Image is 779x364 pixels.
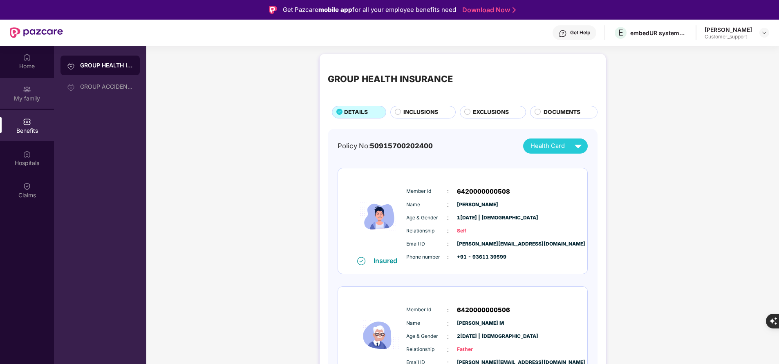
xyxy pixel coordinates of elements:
div: Get Help [570,29,590,36]
span: : [447,239,449,248]
div: Customer_support [705,33,752,40]
span: [PERSON_NAME] [457,201,498,209]
span: +91 - 93611 39599 [457,253,498,261]
span: 6420000000508 [457,187,510,197]
span: Relationship [406,227,447,235]
span: : [447,187,449,196]
div: Policy No: [338,141,433,151]
div: Insured [374,257,402,265]
img: Logo [269,6,277,14]
span: INCLUSIONS [403,108,438,116]
span: : [447,200,449,209]
img: svg+xml;base64,PHN2ZyB3aWR0aD0iMjAiIGhlaWdodD0iMjAiIHZpZXdCb3g9IjAgMCAyMCAyMCIgZmlsbD0ibm9uZSIgeG... [67,83,75,91]
span: E [618,28,623,38]
span: DETAILS [344,108,368,116]
span: : [447,226,449,235]
span: 50915700202400 [370,142,433,150]
span: Name [406,319,447,327]
span: : [447,345,449,354]
span: Age & Gender [406,333,447,340]
span: 1[DATE] | [DEMOGRAPHIC_DATA] [457,214,498,222]
img: svg+xml;base64,PHN2ZyBpZD0iRHJvcGRvd24tMzJ4MzIiIHhtbG5zPSJodHRwOi8vd3d3LnczLm9yZy8yMDAwL3N2ZyIgd2... [761,29,768,36]
div: GROUP HEALTH INSURANCE [80,61,133,69]
span: Member Id [406,306,447,314]
div: GROUP ACCIDENTAL INSURANCE [80,83,133,90]
div: Get Pazcare for all your employee benefits need [283,5,456,15]
span: Father [457,346,498,353]
strong: mobile app [318,6,352,13]
span: : [447,252,449,261]
img: Stroke [513,6,516,14]
img: svg+xml;base64,PHN2ZyB3aWR0aD0iMjAiIGhlaWdodD0iMjAiIHZpZXdCb3g9IjAgMCAyMCAyMCIgZmlsbD0ibm9uZSIgeG... [23,85,31,94]
img: svg+xml;base64,PHN2ZyBpZD0iQmVuZWZpdHMiIHhtbG5zPSJodHRwOi8vd3d3LnczLm9yZy8yMDAwL3N2ZyIgd2lkdGg9Ij... [23,118,31,126]
img: svg+xml;base64,PHN2ZyBpZD0iQ2xhaW0iIHhtbG5zPSJodHRwOi8vd3d3LnczLm9yZy8yMDAwL3N2ZyIgd2lkdGg9IjIwIi... [23,182,31,190]
button: Health Card [523,138,588,154]
div: [PERSON_NAME] [705,26,752,33]
span: Email ID [406,240,447,248]
span: Self [457,227,498,235]
span: Health Card [531,141,565,151]
img: icon [355,177,404,256]
span: : [447,332,449,341]
span: EXCLUSIONS [473,108,509,116]
img: svg+xml;base64,PHN2ZyB4bWxucz0iaHR0cDovL3d3dy53My5vcmcvMjAwMC9zdmciIHZpZXdCb3g9IjAgMCAyNCAyNCIgd2... [571,139,585,153]
div: embedUR systems India Private Limited [630,29,687,37]
span: : [447,319,449,328]
span: 2[DATE] | [DEMOGRAPHIC_DATA] [457,333,498,340]
span: Age & Gender [406,214,447,222]
img: svg+xml;base64,PHN2ZyB3aWR0aD0iMjAiIGhlaWdodD0iMjAiIHZpZXdCb3g9IjAgMCAyMCAyMCIgZmlsbD0ibm9uZSIgeG... [67,62,75,70]
span: Name [406,201,447,209]
img: New Pazcare Logo [10,27,63,38]
span: : [447,213,449,222]
a: Download Now [462,6,513,14]
img: svg+xml;base64,PHN2ZyBpZD0iSG9tZSIgeG1sbnM9Imh0dHA6Ly93d3cudzMub3JnLzIwMDAvc3ZnIiB3aWR0aD0iMjAiIG... [23,53,31,61]
div: GROUP HEALTH INSURANCE [328,72,453,86]
span: Member Id [406,188,447,195]
span: [PERSON_NAME][EMAIL_ADDRESS][DOMAIN_NAME] [457,240,498,248]
img: svg+xml;base64,PHN2ZyBpZD0iSG9zcGl0YWxzIiB4bWxucz0iaHR0cDovL3d3dy53My5vcmcvMjAwMC9zdmciIHdpZHRoPS... [23,150,31,158]
span: [PERSON_NAME] M [457,319,498,327]
span: Relationship [406,346,447,353]
span: DOCUMENTS [544,108,580,116]
span: 6420000000506 [457,305,510,315]
span: Phone number [406,253,447,261]
span: : [447,306,449,315]
img: svg+xml;base64,PHN2ZyB4bWxucz0iaHR0cDovL3d3dy53My5vcmcvMjAwMC9zdmciIHdpZHRoPSIxNiIgaGVpZ2h0PSIxNi... [357,257,365,265]
img: svg+xml;base64,PHN2ZyBpZD0iSGVscC0zMngzMiIgeG1sbnM9Imh0dHA6Ly93d3cudzMub3JnLzIwMDAvc3ZnIiB3aWR0aD... [559,29,567,38]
